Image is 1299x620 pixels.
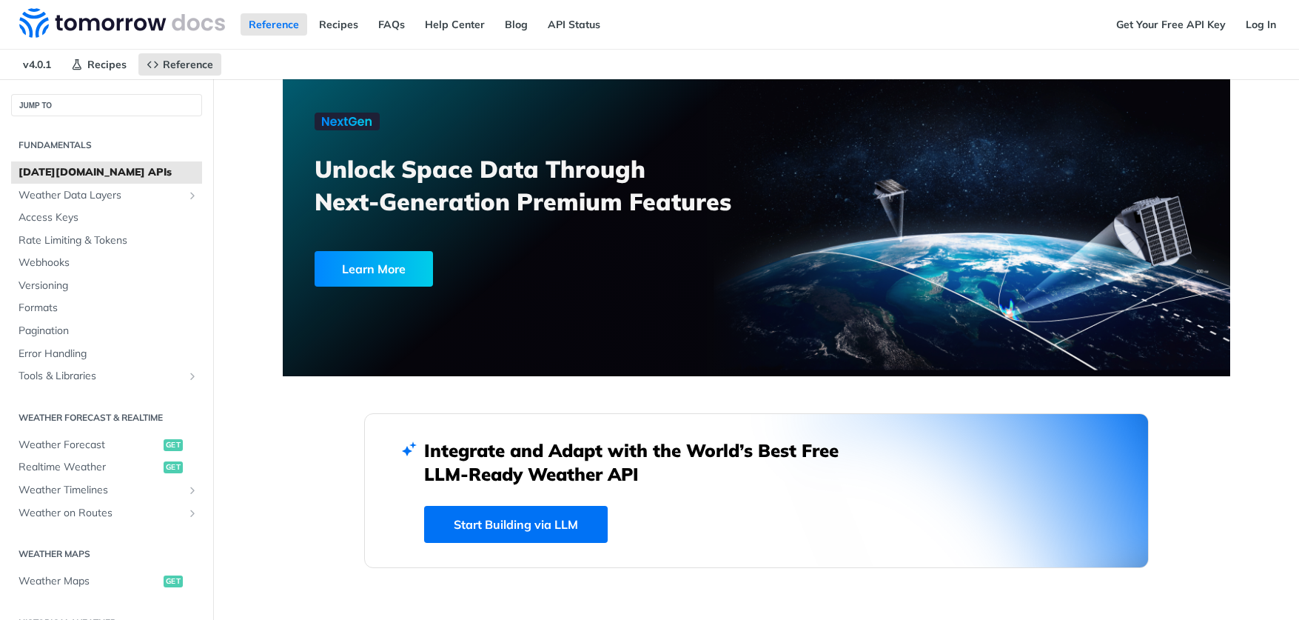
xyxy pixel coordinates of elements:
[19,483,183,498] span: Weather Timelines
[11,456,202,479] a: Realtime Weatherget
[19,165,198,180] span: [DATE][DOMAIN_NAME] APIs
[164,439,183,451] span: get
[11,230,202,252] a: Rate Limiting & Tokens
[11,139,202,152] h2: Fundamentals
[497,13,536,36] a: Blog
[540,13,608,36] a: API Status
[187,190,198,201] button: Show subpages for Weather Data Layers
[19,438,160,453] span: Weather Forecast
[11,479,202,501] a: Weather TimelinesShow subpages for Weather Timelines
[87,58,127,71] span: Recipes
[315,251,433,287] div: Learn More
[370,13,413,36] a: FAQs
[11,570,202,593] a: Weather Mapsget
[11,547,202,561] h2: Weather Maps
[11,434,202,456] a: Weather Forecastget
[187,370,198,382] button: Show subpages for Tools & Libraries
[11,207,202,229] a: Access Keys
[311,13,366,36] a: Recipes
[315,113,380,130] img: NextGen
[164,461,183,473] span: get
[11,184,202,207] a: Weather Data LayersShow subpages for Weather Data Layers
[63,53,135,76] a: Recipes
[138,53,221,76] a: Reference
[11,502,202,524] a: Weather on RoutesShow subpages for Weather on Routes
[19,369,183,384] span: Tools & Libraries
[15,53,59,76] span: v4.0.1
[19,506,183,521] span: Weather on Routes
[19,347,198,361] span: Error Handling
[19,210,198,225] span: Access Keys
[11,320,202,342] a: Pagination
[11,411,202,424] h2: Weather Forecast & realtime
[424,439,861,486] h2: Integrate and Adapt with the World’s Best Free LLM-Ready Weather API
[19,233,198,248] span: Rate Limiting & Tokens
[315,153,773,218] h3: Unlock Space Data Through Next-Generation Premium Features
[163,58,213,71] span: Reference
[11,365,202,387] a: Tools & LibrariesShow subpages for Tools & Libraries
[11,297,202,319] a: Formats
[315,251,681,287] a: Learn More
[19,574,160,589] span: Weather Maps
[19,324,198,339] span: Pagination
[164,576,183,587] span: get
[424,506,608,543] a: Start Building via LLM
[11,94,202,116] button: JUMP TO
[417,13,493,36] a: Help Center
[11,161,202,184] a: [DATE][DOMAIN_NAME] APIs
[1238,13,1284,36] a: Log In
[241,13,307,36] a: Reference
[19,279,198,293] span: Versioning
[19,301,198,316] span: Formats
[11,343,202,365] a: Error Handling
[1108,13,1234,36] a: Get Your Free API Key
[11,252,202,274] a: Webhooks
[187,484,198,496] button: Show subpages for Weather Timelines
[11,275,202,297] a: Versioning
[19,460,160,475] span: Realtime Weather
[187,507,198,519] button: Show subpages for Weather on Routes
[19,8,225,38] img: Tomorrow.io Weather API Docs
[19,256,198,270] span: Webhooks
[19,188,183,203] span: Weather Data Layers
